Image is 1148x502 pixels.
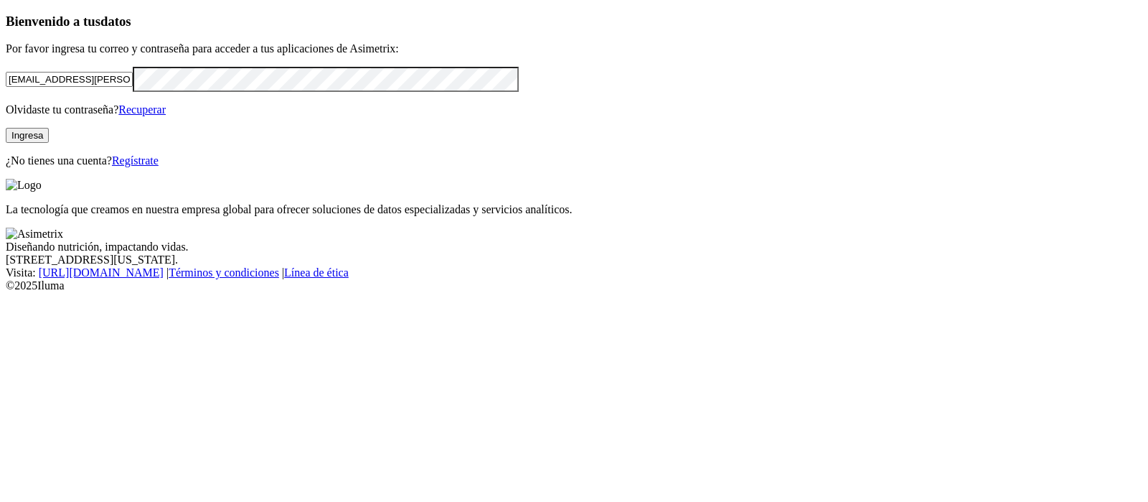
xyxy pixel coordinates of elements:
[6,103,1142,116] p: Olvidaste tu contraseña?
[284,266,349,279] a: Línea de ética
[6,266,1142,279] div: Visita : | |
[6,42,1142,55] p: Por favor ingresa tu correo y contraseña para acceder a tus aplicaciones de Asimetrix:
[112,154,159,167] a: Regístrate
[169,266,279,279] a: Términos y condiciones
[6,254,1142,266] div: [STREET_ADDRESS][US_STATE].
[6,179,42,192] img: Logo
[6,241,1142,254] div: Diseñando nutrición, impactando vidas.
[6,228,63,241] img: Asimetrix
[39,266,164,279] a: [URL][DOMAIN_NAME]
[6,128,49,143] button: Ingresa
[6,72,133,87] input: Tu correo
[6,14,1142,29] h3: Bienvenido a tus
[100,14,131,29] span: datos
[6,203,1142,216] p: La tecnología que creamos en nuestra empresa global para ofrecer soluciones de datos especializad...
[6,279,1142,292] div: © 2025 Iluma
[6,154,1142,167] p: ¿No tienes una cuenta?
[118,103,166,116] a: Recuperar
